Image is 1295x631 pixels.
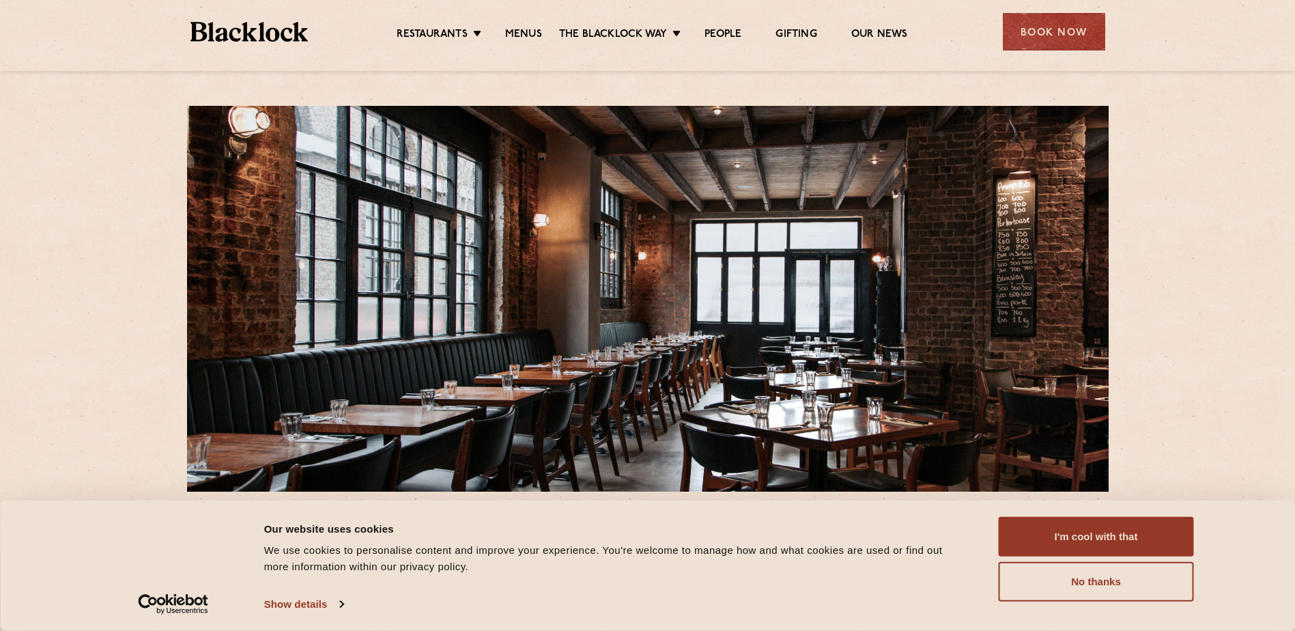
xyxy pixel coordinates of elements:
a: Usercentrics Cookiebot - opens in a new window [113,594,233,615]
div: Our website uses cookies [264,520,968,537]
a: People [705,28,741,43]
button: I'm cool with that [999,517,1194,557]
a: Gifting [775,28,816,43]
button: No thanks [999,562,1194,602]
a: Menus [505,28,542,43]
a: Our News [851,28,908,43]
a: Restaurants [397,28,468,43]
a: Show details [264,594,343,615]
div: We use cookies to personalise content and improve your experience. You're welcome to manage how a... [264,542,968,575]
a: The Blacklock Way [559,28,667,43]
img: BL_Textured_Logo-footer-cropped.svg [190,22,309,42]
div: Book Now [1003,13,1105,51]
